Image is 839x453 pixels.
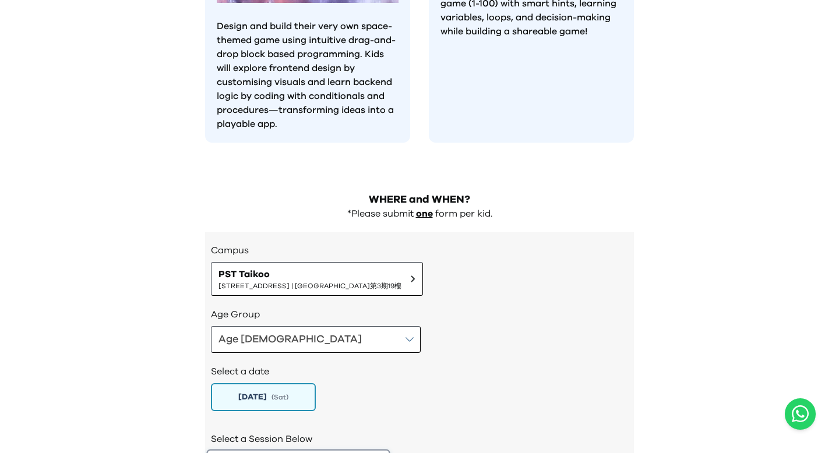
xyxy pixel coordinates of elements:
a: Chat with us on WhatsApp [785,398,816,430]
h2: Select a date [211,364,628,378]
span: [DATE] [238,391,267,403]
button: Open WhatsApp chat [785,398,816,430]
h3: Campus [211,243,628,257]
span: PST Taikoo [218,267,401,281]
h2: WHERE and WHEN? [205,192,634,208]
p: one [416,208,433,220]
h3: Age Group [211,307,628,321]
p: Design and build their very own space-themed game using intuitive drag-and-drop block based progr... [217,19,399,131]
span: ( Sat ) [272,392,288,402]
span: [STREET_ADDRESS] | [GEOGRAPHIC_DATA]第3期19樓 [218,281,401,291]
div: Age [DEMOGRAPHIC_DATA] [218,331,362,348]
button: PST Taikoo[STREET_ADDRESS] | [GEOGRAPHIC_DATA]第3期19樓 [211,262,423,296]
button: Age [DEMOGRAPHIC_DATA] [211,326,421,353]
button: [DATE](Sat) [211,383,316,411]
div: *Please submit form per kid. [205,208,634,220]
h2: Select a Session Below [211,432,628,446]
